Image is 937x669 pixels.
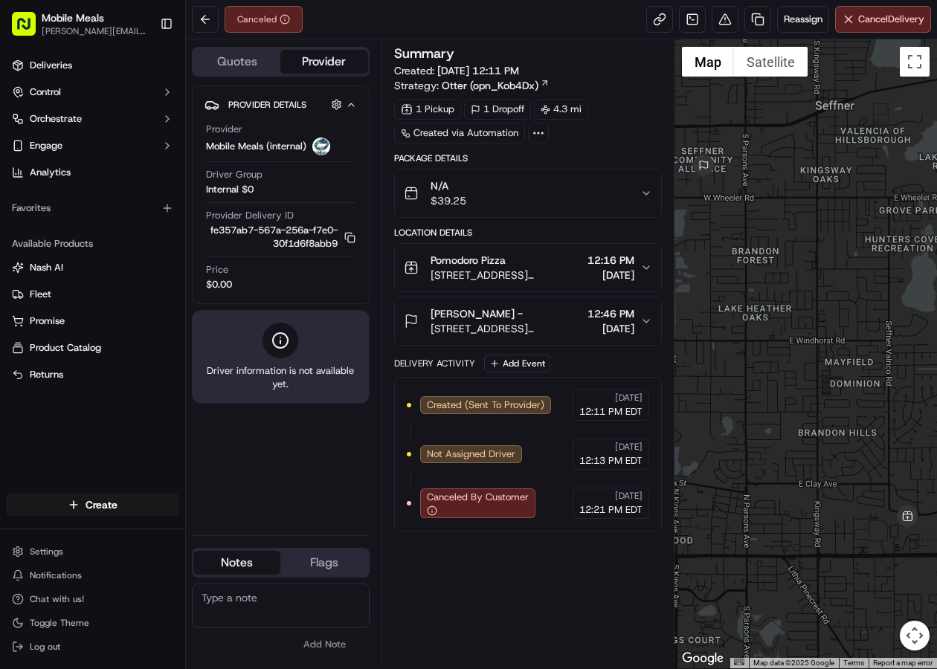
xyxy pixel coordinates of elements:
[395,169,661,217] button: N/A$39.25
[843,659,864,667] a: Terms (opens in new tab)
[6,589,179,610] button: Chat with us!
[30,546,63,557] span: Settings
[6,232,179,256] div: Available Products
[12,261,173,274] a: Nash AI
[30,288,51,301] span: Fleet
[395,244,661,291] button: Pomodoro Pizza[STREET_ADDRESS][PERSON_NAME][PERSON_NAME]12:16 PM[DATE]
[394,47,454,60] h3: Summary
[6,6,154,42] button: Mobile Meals[PERSON_NAME][EMAIL_ADDRESS][DOMAIN_NAME]
[678,649,727,668] a: Open this area in Google Maps (opens a new window)
[900,621,930,650] button: Map camera controls
[206,123,242,136] span: Provider
[437,64,519,77] span: [DATE] 12:11 PM
[30,314,65,328] span: Promise
[30,341,101,355] span: Product Catalog
[534,99,588,120] div: 4.3 mi
[6,80,179,104] button: Control
[427,447,515,461] span: Not Assigned Driver
[193,50,280,74] button: Quotes
[280,50,367,74] button: Provider
[615,392,643,404] span: [DATE]
[615,490,643,502] span: [DATE]
[30,59,72,72] span: Deliveries
[6,161,179,184] a: Analytics
[6,196,179,220] div: Favorites
[431,193,466,208] span: $39.25
[205,364,357,391] span: Driver information is not available yet.
[206,278,232,291] span: $0.00
[280,551,367,575] button: Flags
[225,6,303,33] button: Canceled
[431,321,582,336] span: [STREET_ADDRESS][PERSON_NAME][PERSON_NAME]
[206,209,294,222] span: Provider Delivery ID
[30,166,71,179] span: Analytics
[394,152,662,164] div: Package Details
[734,659,744,665] button: Keyboard shortcuts
[30,593,84,605] span: Chat with us!
[6,493,179,517] button: Create
[835,6,931,33] button: CancelDelivery
[206,140,306,153] span: Mobile Meals (internal)
[30,85,61,99] span: Control
[30,139,62,152] span: Engage
[873,659,933,667] a: Report a map error
[86,497,117,512] span: Create
[6,309,179,333] button: Promise
[42,25,148,37] button: [PERSON_NAME][EMAIL_ADDRESS][DOMAIN_NAME]
[394,123,525,143] a: Created via Automation
[228,99,306,111] span: Provider Details
[6,541,179,562] button: Settings
[678,649,727,668] img: Google
[6,134,179,158] button: Engage
[12,314,173,328] a: Promise
[431,253,506,268] span: Pomodoro Pizza
[395,297,661,345] button: [PERSON_NAME] -[STREET_ADDRESS][PERSON_NAME][PERSON_NAME]12:46 PM[DATE]
[753,659,834,667] span: Map data ©2025 Google
[12,341,173,355] a: Product Catalog
[6,282,179,306] button: Fleet
[394,358,475,369] div: Delivery Activity
[394,99,461,120] div: 1 Pickup
[30,617,89,629] span: Toggle Theme
[900,47,930,77] button: Toggle fullscreen view
[777,6,829,33] button: Reassign
[30,641,60,653] span: Log out
[6,54,179,77] a: Deliveries
[205,92,357,117] button: Provider Details
[42,10,104,25] button: Mobile Meals
[587,306,634,321] span: 12:46 PM
[12,368,173,381] a: Returns
[587,268,634,282] span: [DATE]
[431,178,466,193] span: N/A
[206,224,355,251] button: fe357ab7-567a-256a-f7e0-30f1d6f8abb9
[30,569,82,581] span: Notifications
[206,168,263,181] span: Driver Group
[431,306,523,321] span: [PERSON_NAME] -
[30,112,82,126] span: Orchestrate
[193,551,280,575] button: Notes
[6,565,179,586] button: Notifications
[427,398,544,412] span: Created (Sent To Provider)
[579,454,643,468] span: 12:13 PM EDT
[858,13,924,26] span: Cancel Delivery
[6,363,179,387] button: Returns
[579,405,643,418] span: 12:11 PM EDT
[682,47,734,77] button: Show street map
[442,78,550,93] a: Otter (opn_Kob4Dx)
[427,491,529,504] span: Canceled By Customer
[579,503,643,517] span: 12:21 PM EDT
[6,256,179,279] button: Nash AI
[312,138,330,155] img: MM.png
[6,636,179,657] button: Log out
[394,63,519,78] span: Created:
[734,47,808,77] button: Show satellite imagery
[394,78,550,93] div: Strategy:
[442,78,538,93] span: Otter (opn_Kob4Dx)
[587,253,634,268] span: 12:16 PM
[206,183,254,196] span: Internal $0
[206,263,228,277] span: Price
